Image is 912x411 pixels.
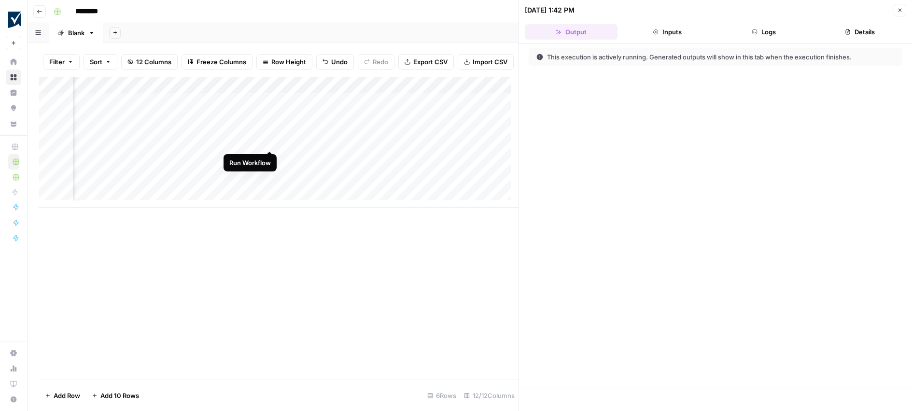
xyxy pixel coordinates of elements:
a: Opportunities [6,100,21,116]
button: Help + Support [6,392,21,407]
span: Sort [90,57,102,67]
button: Output [525,24,617,40]
span: Filter [49,57,65,67]
button: Details [814,24,907,40]
button: Redo [358,54,394,70]
button: Undo [316,54,354,70]
div: Blank [68,28,84,38]
span: Row Height [271,57,306,67]
button: 12 Columns [121,54,178,70]
button: Sort [84,54,117,70]
button: Row Height [256,54,312,70]
span: Undo [331,57,348,67]
span: Add 10 Rows [100,391,139,400]
a: Usage [6,361,21,376]
a: Settings [6,345,21,361]
a: Learning Hub [6,376,21,392]
span: Freeze Columns [196,57,246,67]
button: Workspace: Smartsheet [6,8,21,32]
div: Run Workflow [229,158,271,168]
a: Blank [49,23,103,43]
button: Add 10 Rows [86,388,145,403]
button: Logs [717,24,810,40]
div: [DATE] 1:42 PM [525,5,575,15]
span: 12 Columns [136,57,171,67]
img: Smartsheet Logo [6,11,23,28]
a: Home [6,54,21,70]
span: Add Row [54,391,80,400]
span: Export CSV [413,57,448,67]
button: Inputs [621,24,714,40]
button: Freeze Columns [182,54,253,70]
a: Browse [6,70,21,85]
button: Export CSV [398,54,454,70]
button: Filter [43,54,80,70]
div: 6 Rows [423,388,460,403]
span: Import CSV [473,57,507,67]
button: Add Row [39,388,86,403]
div: This execution is actively running. Generated outputs will show in this tab when the execution fi... [536,52,873,62]
button: Import CSV [458,54,514,70]
div: 12/12 Columns [460,388,519,403]
span: Redo [373,57,388,67]
a: Insights [6,85,21,100]
a: Your Data [6,116,21,131]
